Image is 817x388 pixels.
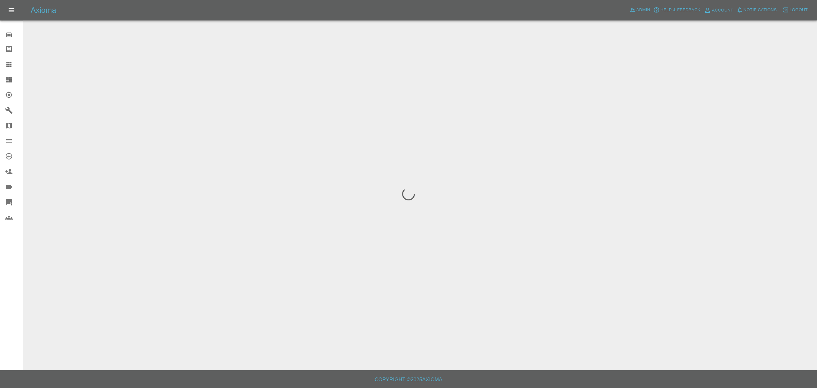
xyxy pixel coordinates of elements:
span: Account [712,7,733,14]
span: Notifications [744,6,777,14]
button: Notifications [735,5,778,15]
a: Account [702,5,735,15]
h6: Copyright © 2025 Axioma [5,375,812,384]
span: Help & Feedback [660,6,700,14]
a: Admin [628,5,652,15]
span: Logout [790,6,808,14]
span: Admin [636,6,650,14]
h5: Axioma [31,5,56,15]
button: Help & Feedback [652,5,702,15]
button: Logout [781,5,809,15]
button: Open drawer [4,3,19,18]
